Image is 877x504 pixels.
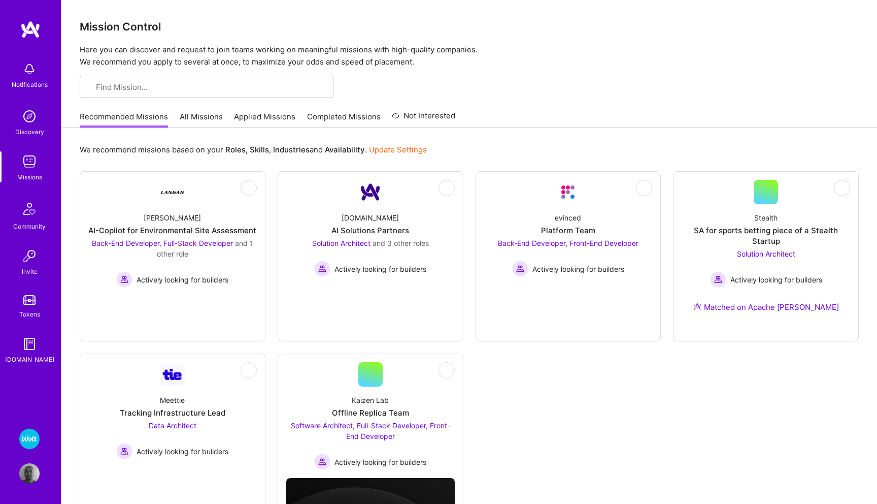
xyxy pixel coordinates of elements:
a: Wolt - Fintech: Payments Expansion Team [17,429,42,449]
div: [PERSON_NAME] [144,212,201,223]
img: Actively looking for builders [116,271,132,288]
img: Wolt - Fintech: Payments Expansion Team [19,429,40,449]
i: icon EyeClosed [245,366,253,374]
i: icon EyeClosed [245,184,253,192]
div: Missions [17,172,42,182]
b: Availability [325,145,365,154]
span: Actively looking for builders [730,274,822,285]
span: Solution Architect [312,239,370,247]
div: Notifications [12,79,48,90]
div: Kaizen Lab [352,395,389,405]
img: Actively looking for builders [710,271,726,288]
b: Skills [250,145,269,154]
a: Company Logo[PERSON_NAME]AI-Copilot for Environmental Site AssessmentBack-End Developer, Full-Sta... [88,180,257,325]
div: Tracking Infrastructure Lead [120,407,225,418]
a: Recommended Missions [80,111,168,128]
img: Community [17,197,42,221]
i: icon SearchGrey [88,84,95,91]
a: Company LogoevincedPlatform TeamBack-End Developer, Front-End Developer Actively looking for buil... [484,180,653,277]
i: icon EyeClosed [640,184,648,192]
p: We recommend missions based on your , , and . [80,144,427,155]
img: Ateam Purple Icon [693,302,701,310]
span: Data Architect [149,421,196,430]
div: Platform Team [541,225,595,236]
span: Solution Architect [737,249,795,258]
span: Back-End Developer, Full-Stack Developer [92,239,233,247]
span: Actively looking for builders [532,264,624,274]
div: Offline Replica Team [332,407,409,418]
span: Actively looking for builders [137,274,228,285]
span: Actively looking for builders [137,446,228,457]
img: Company Logo [358,180,383,204]
input: Find Mission... [96,82,325,92]
img: guide book [19,334,40,354]
span: and 3 other roles [373,239,429,247]
div: Stealth [754,212,778,223]
a: Not Interested [392,110,455,128]
img: discovery [19,106,40,127]
div: AI Solutions Partners [331,225,409,236]
div: Discovery [15,127,44,137]
a: Kaizen LabOffline Replica TeamSoftware Architect, Full-Stack Developer, Front-End Developer Activ... [286,362,455,470]
div: Tokens [19,309,40,320]
div: AI-Copilot for Environmental Site Assessment [88,225,256,236]
div: [DOMAIN_NAME] [5,354,54,365]
p: Here you can discover and request to join teams working on meaningful missions with high-quality ... [80,44,859,68]
a: User Avatar [17,463,42,484]
img: Actively looking for builders [512,261,528,277]
img: Invite [19,246,40,266]
a: All Missions [180,111,223,128]
img: Actively looking for builders [314,454,330,470]
h3: Mission Control [80,20,859,33]
img: tokens [23,295,36,305]
span: Software Architect, Full-Stack Developer, Front-End Developer [291,421,450,440]
i: icon EyeClosed [838,184,846,192]
span: Actively looking for builders [334,264,426,274]
div: [DOMAIN_NAME] [342,212,399,223]
a: Completed Missions [307,111,381,128]
a: StealthSA for sports betting piece of a Stealth StartupSolution Architect Actively looking for bu... [682,180,850,325]
b: Roles [225,145,246,154]
div: evinced [555,212,581,223]
i: icon EyeClosed [443,184,451,192]
img: Actively looking for builders [314,261,330,277]
a: Applied Missions [234,111,295,128]
img: Company Logo [556,180,580,204]
div: Community [13,221,46,232]
span: Actively looking for builders [334,457,426,467]
a: Company Logo[DOMAIN_NAME]AI Solutions PartnersSolution Architect and 3 other rolesActively lookin... [286,180,455,277]
span: Back-End Developer, Front-End Developer [498,239,638,247]
i: icon EyeClosed [443,366,451,374]
img: Company Logo [160,180,185,204]
img: bell [19,59,40,79]
img: Actively looking for builders [116,443,132,459]
div: Meettie [160,395,185,405]
b: Industries [273,145,310,154]
div: SA for sports betting piece of a Stealth Startup [682,225,850,246]
a: Update Settings [369,145,427,154]
img: logo [20,20,41,39]
div: Matched on Apache [PERSON_NAME] [693,302,839,312]
img: Company Logo [160,364,185,386]
div: Invite [22,266,38,277]
img: User Avatar [19,463,40,484]
img: teamwork [19,151,40,172]
a: Company LogoMeettieTracking Infrastructure LeadData Architect Actively looking for buildersActive... [88,362,257,463]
